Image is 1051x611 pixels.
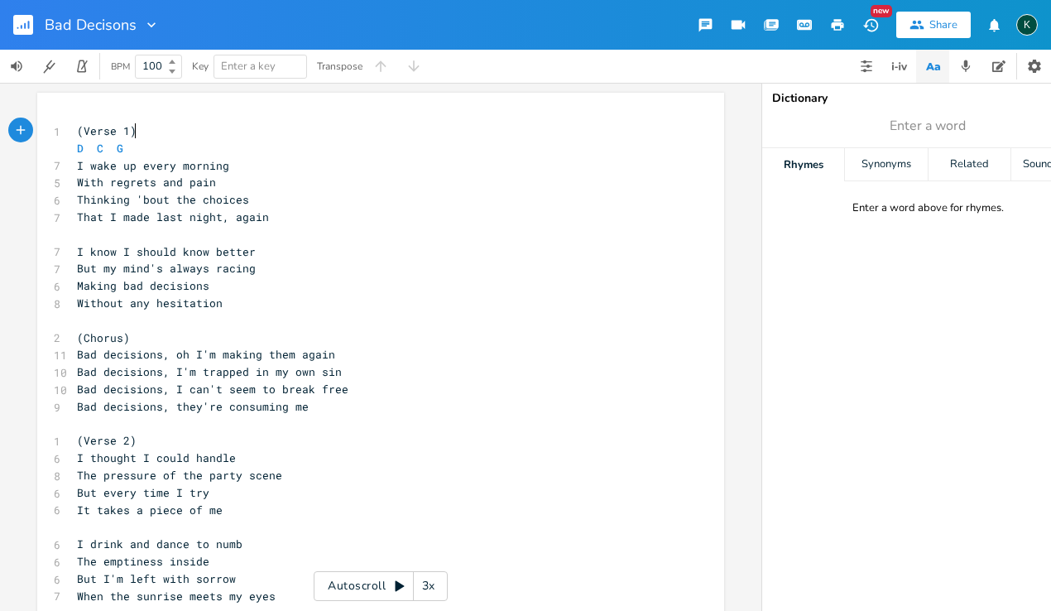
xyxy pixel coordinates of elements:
div: New [871,5,892,17]
span: I know I should know better [77,244,256,259]
span: I wake up every morning [77,158,229,173]
span: Bad decisions, I'm trapped in my own sin [77,364,342,379]
span: Enter a key [221,59,276,74]
button: Share [896,12,971,38]
div: Autoscroll [314,571,448,601]
span: The pressure of the party scene [77,468,282,483]
span: I drink and dance to numb [77,536,242,551]
span: But I'm left with sorrow [77,571,236,586]
span: Bad decisions, they're consuming me [77,399,309,414]
span: But every time I try [77,485,209,500]
span: Thinking 'bout the choices [77,192,249,207]
span: It takes a piece of me [77,503,223,517]
span: Bad decisions, I can't seem to break free [77,382,348,397]
div: Related [929,148,1010,181]
span: (Chorus) [77,330,130,345]
span: The emptiness inside [77,554,209,569]
span: Without any hesitation [77,296,223,310]
span: C [97,141,103,156]
span: With regrets and pain [77,175,216,190]
span: (Verse 1) [77,123,137,138]
div: Koval [1016,14,1038,36]
span: But my mind's always racing [77,261,256,276]
span: Bad Decisons [45,17,137,32]
span: I thought I could handle [77,450,236,465]
div: BPM [111,62,130,71]
span: (Verse 2) [77,433,137,448]
div: Rhymes [762,148,844,181]
span: G [117,141,123,156]
div: Share [929,17,957,32]
span: Enter a word [890,117,966,136]
div: Transpose [317,61,362,71]
button: New [854,10,887,40]
div: Enter a word above for rhymes. [852,201,1004,215]
span: When the sunrise meets my eyes [77,589,276,604]
div: Key [192,61,209,71]
span: Making bad decisions [77,278,209,293]
button: K [1016,6,1038,44]
span: D [77,141,84,156]
span: That I made last night, again [77,209,269,224]
div: Synonyms [845,148,927,181]
span: Bad decisions, oh I'm making them again [77,347,335,362]
div: 3x [414,571,444,601]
